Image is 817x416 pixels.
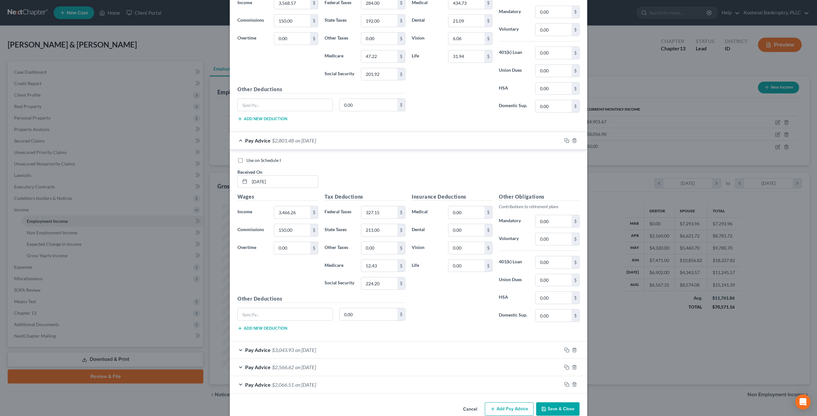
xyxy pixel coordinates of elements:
[496,274,532,287] label: Union Dues
[245,137,271,143] span: Pay Advice
[496,309,532,322] label: Domestic Sup.
[238,308,333,320] input: Specify...
[536,233,572,245] input: 0.00
[458,403,482,416] button: Cancel
[340,308,398,320] input: 0.00
[536,310,572,322] input: 0.00
[496,47,532,59] label: 401(k) Loan
[274,242,310,254] input: 0.00
[484,50,492,62] div: $
[572,83,579,95] div: $
[237,116,287,121] button: Add new deduction
[484,206,492,218] div: $
[536,256,572,268] input: 0.00
[272,347,294,353] span: $3,043.93
[361,15,397,27] input: 0.00
[484,224,492,236] div: $
[536,215,572,227] input: 0.00
[499,193,580,201] h5: Other Obligations
[496,64,532,77] label: Union Dues
[572,100,579,112] div: $
[272,364,294,370] span: $2,566.62
[408,50,445,63] label: Life
[361,242,397,254] input: 0.00
[496,82,532,95] label: HSA
[496,215,532,228] label: Mandatory
[536,292,572,304] input: 0.00
[310,242,318,254] div: $
[496,291,532,304] label: HSA
[448,206,484,218] input: 0.00
[274,33,310,45] input: 0.00
[499,203,580,210] p: Contributions to retirement plans
[412,193,492,201] h5: Insurance Deductions
[397,224,405,236] div: $
[397,15,405,27] div: $
[484,15,492,27] div: $
[572,256,579,268] div: $
[250,176,318,188] input: MM/DD/YYYY
[485,402,534,416] button: Add Pay Advice
[238,99,333,111] input: Specify...
[245,364,271,370] span: Pay Advice
[408,242,445,254] label: Vision
[321,32,358,45] label: Other Taxes
[536,100,572,112] input: 0.00
[536,402,580,416] button: Save & Close
[361,206,397,218] input: 0.00
[361,33,397,45] input: 0.00
[321,68,358,81] label: Social Security
[310,224,318,236] div: $
[572,65,579,77] div: $
[295,382,316,388] span: on [DATE]
[397,68,405,80] div: $
[448,260,484,272] input: 0.00
[496,100,532,113] label: Domestic Sup.
[484,260,492,272] div: $
[397,242,405,254] div: $
[325,193,405,201] h5: Tax Deductions
[536,47,572,59] input: 0.00
[234,32,271,45] label: Overtime
[234,242,271,254] label: Overtime
[536,6,572,18] input: 0.00
[448,242,484,254] input: 0.00
[274,15,310,27] input: 0.00
[484,242,492,254] div: $
[340,99,398,111] input: 0.00
[572,233,579,245] div: $
[321,277,358,290] label: Social Security
[408,259,445,272] label: Life
[448,50,484,62] input: 0.00
[572,24,579,36] div: $
[272,382,294,388] span: $2,066.51
[496,233,532,245] label: Voluntary
[234,224,271,237] label: Commissions
[274,224,310,236] input: 0.00
[536,83,572,95] input: 0.00
[397,206,405,218] div: $
[361,68,397,80] input: 0.00
[397,50,405,62] div: $
[272,137,294,143] span: $2,801.48
[321,242,358,254] label: Other Taxes
[496,256,532,269] label: 401(k) Loan
[408,206,445,219] label: Medical
[237,209,252,214] span: Income
[295,137,316,143] span: on [DATE]
[245,347,271,353] span: Pay Advice
[448,224,484,236] input: 0.00
[496,6,532,18] label: Mandatory
[237,326,287,331] button: Add new deduction
[310,15,318,27] div: $
[397,260,405,272] div: $
[245,382,271,388] span: Pay Advice
[310,33,318,45] div: $
[361,277,397,289] input: 0.00
[397,99,405,111] div: $
[321,259,358,272] label: Medicare
[234,14,271,27] label: Commissions
[237,295,405,303] h5: Other Deductions
[321,50,358,63] label: Medicare
[572,215,579,227] div: $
